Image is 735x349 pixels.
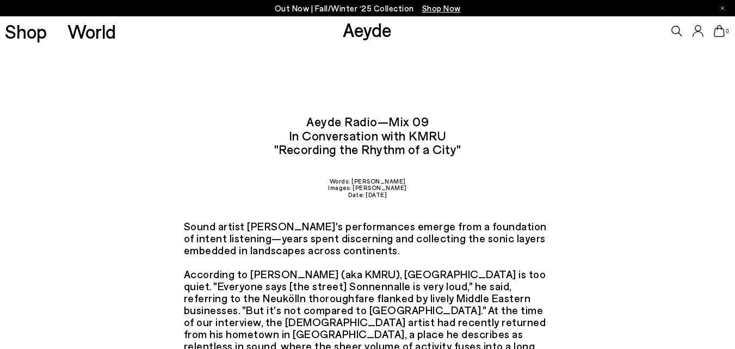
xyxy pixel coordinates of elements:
[725,28,730,34] span: 0
[422,3,461,13] span: Navigate to /collections/new-in
[343,18,392,41] a: Aeyde
[275,2,461,15] p: Out Now | Fall/Winter ‘25 Collection
[714,25,725,37] a: 0
[5,22,47,41] a: Shop
[67,22,116,41] a: World
[184,178,552,198] div: Words: [PERSON_NAME] Images: [PERSON_NAME] Date: [DATE]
